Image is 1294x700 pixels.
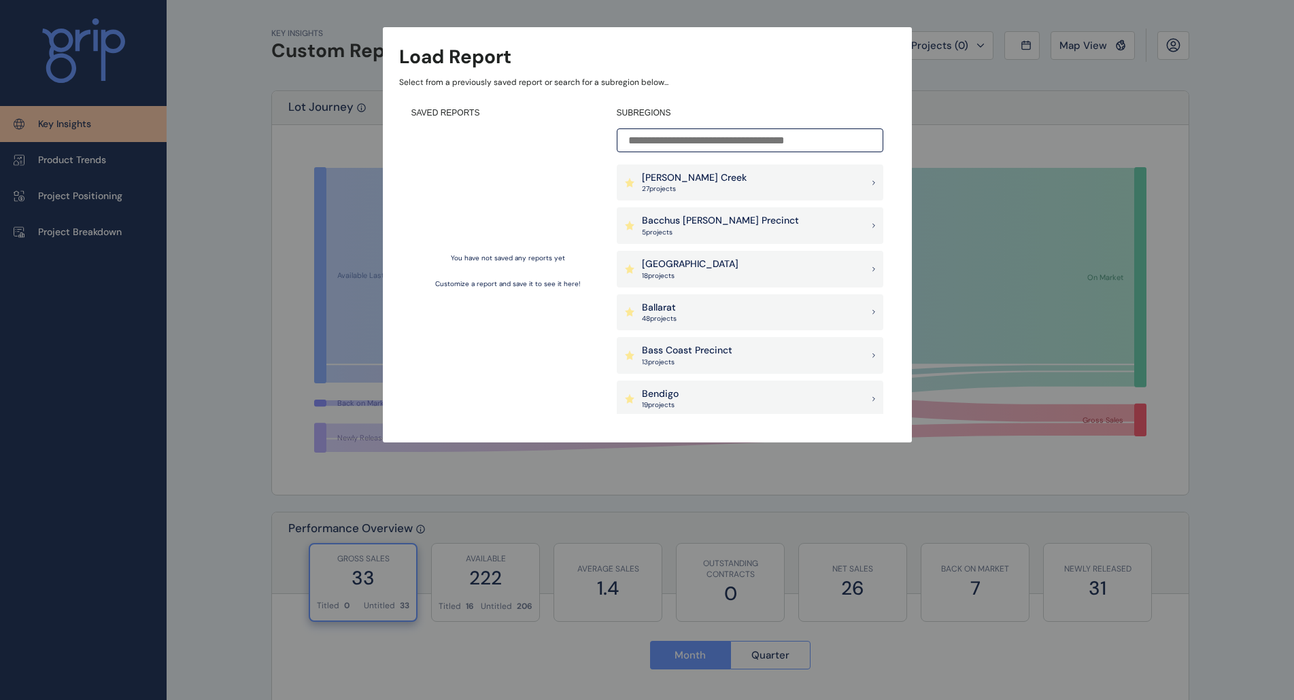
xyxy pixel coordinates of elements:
h4: SAVED REPORTS [411,107,605,119]
p: 27 project s [642,184,747,194]
p: Bendigo [642,387,679,401]
p: You have not saved any reports yet [451,253,565,263]
h3: Load Report [399,43,511,70]
p: 13 project s [642,357,732,367]
p: Customize a report and save it to see it here! [435,279,581,289]
p: [PERSON_NAME] Creek [642,171,747,185]
p: Ballarat [642,301,677,315]
p: 5 project s [642,228,799,237]
p: [GEOGRAPHIC_DATA] [642,258,738,271]
p: Bacchus [PERSON_NAME] Precinct [642,214,799,228]
h4: SUBREGIONS [617,107,883,119]
p: 19 project s [642,400,679,410]
p: 48 project s [642,314,677,323]
p: Bass Coast Precinct [642,344,732,357]
p: Select from a previously saved report or search for a subregion below... [399,77,896,88]
p: 18 project s [642,271,738,281]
